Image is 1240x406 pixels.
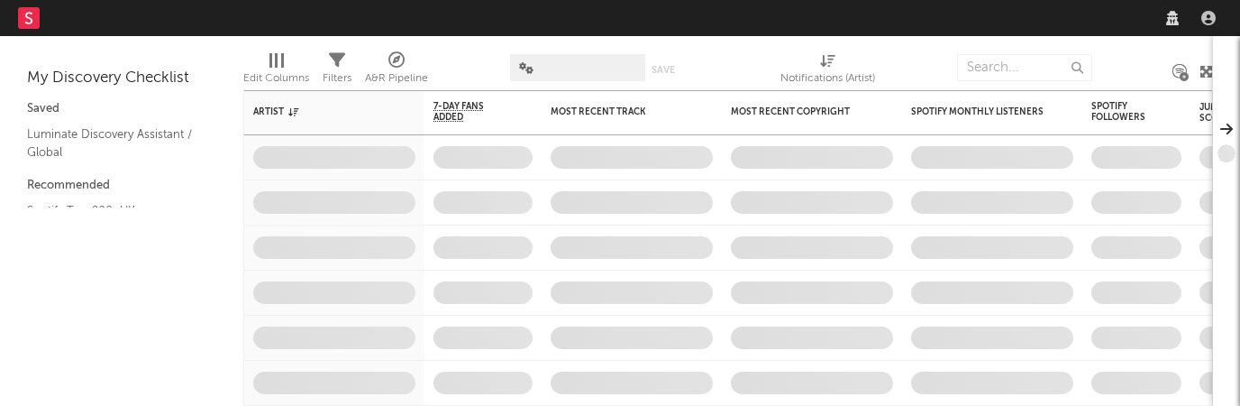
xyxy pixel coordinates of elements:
[780,45,875,97] div: Notifications (Artist)
[911,106,1046,117] div: Spotify Monthly Listeners
[243,68,309,89] div: Edit Columns
[253,106,388,117] div: Artist
[27,125,198,161] a: Luminate Discovery Assistant / Global
[551,106,686,117] div: Most Recent Track
[27,175,216,197] div: Recommended
[1091,101,1154,123] div: Spotify Followers
[323,68,351,89] div: Filters
[365,45,428,97] div: A&R Pipeline
[365,68,428,89] div: A&R Pipeline
[27,201,198,238] a: Spotify Top 200: UK - Excluding Superstars
[27,98,216,120] div: Saved
[957,54,1092,81] input: Search...
[243,45,309,97] div: Edit Columns
[433,101,506,123] span: 7-Day Fans Added
[731,106,866,117] div: Most Recent Copyright
[27,68,216,89] div: My Discovery Checklist
[652,65,675,75] button: Save
[323,45,351,97] div: Filters
[780,68,875,89] div: Notifications (Artist)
